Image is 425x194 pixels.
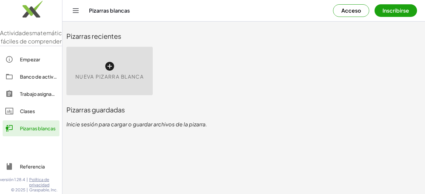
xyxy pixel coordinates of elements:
[75,73,144,80] font: Nueva pizarra blanca
[20,163,45,169] font: Referencia
[1,29,68,45] font: matemáticas fáciles de comprender
[66,121,207,128] font: Inicie sesión para cargar o guardar archivos de la pizarra.
[341,7,361,14] font: Acceso
[3,51,59,67] a: Empezar
[3,159,59,174] a: Referencia
[66,105,125,114] font: Pizarras guardadas
[3,103,59,119] a: Clases
[20,91,58,97] font: Trabajo asignado
[3,86,59,102] a: Trabajo asignado
[29,177,62,187] a: Política de privacidad
[20,74,69,80] font: Banco de actividades
[20,56,40,62] font: Empezar
[3,120,59,136] a: Pizarras blancas
[375,4,417,17] button: Inscribirse
[27,177,28,182] font: |
[20,125,55,131] font: Pizarras blancas
[29,187,57,192] font: Graspable, Inc.
[382,7,409,14] font: Inscribirse
[29,177,49,187] font: Política de privacidad
[20,108,35,114] font: Clases
[333,4,369,17] button: Acceso
[11,187,25,192] font: © 2025
[27,187,28,192] font: |
[66,32,121,40] font: Pizarras recientes
[70,5,81,16] button: Cambiar navegación
[3,69,59,85] a: Banco de actividades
